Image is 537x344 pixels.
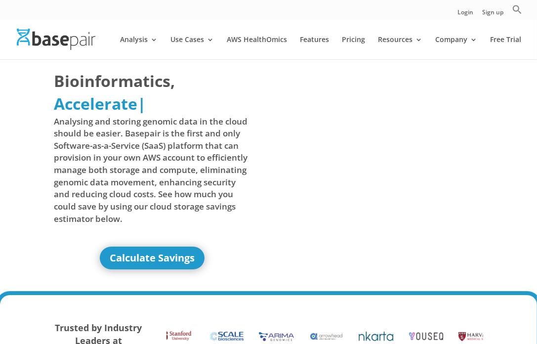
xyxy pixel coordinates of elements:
[54,70,175,92] span: Bioinformatics,
[120,36,158,59] a: Analysis
[170,36,214,59] a: Use Cases
[435,36,477,59] a: Company
[137,93,146,114] span: |
[488,295,525,332] iframe: Drift Widget Chat Controller
[273,70,470,180] iframe: Basepair - NGS Analysis Simplified
[490,36,521,59] a: Free Trial
[512,4,522,14] svg: Search
[457,9,473,20] a: Login
[512,4,522,20] a: Search Icon Link
[17,29,95,50] img: Basepair
[300,36,329,59] a: Features
[482,9,503,20] a: Sign up
[100,247,205,269] a: Calculate Savings
[54,93,137,114] span: Accelerate
[54,116,250,225] span: Analysing and storing genomic data in the cloud should be easier. Basepair is the first and only ...
[227,36,287,59] a: AWS HealthOmics
[378,36,422,59] a: Resources
[342,36,365,59] a: Pricing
